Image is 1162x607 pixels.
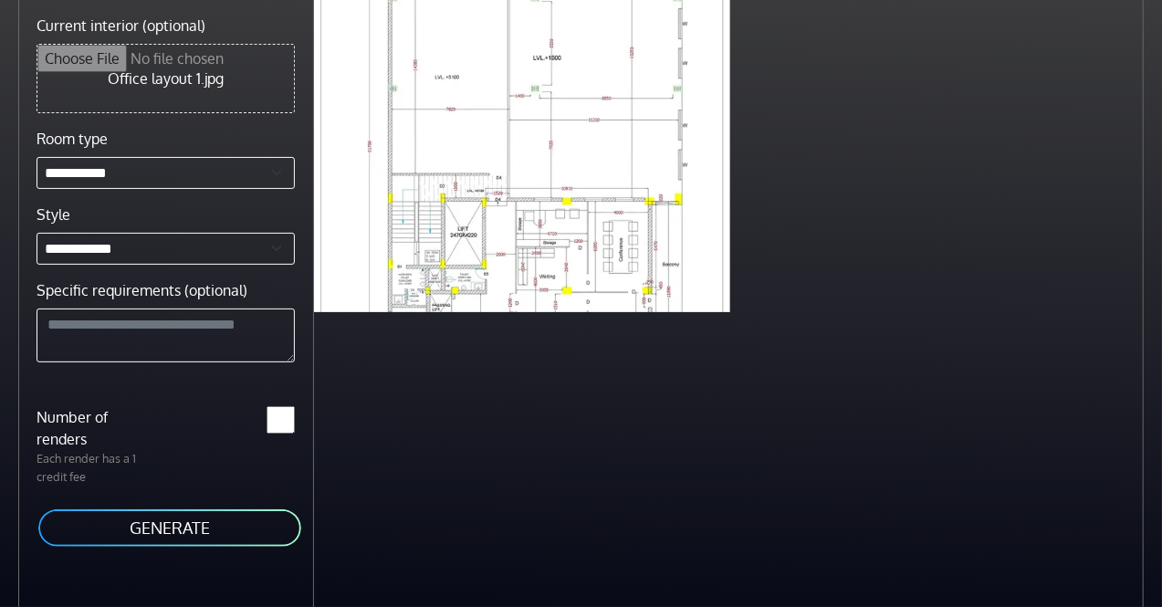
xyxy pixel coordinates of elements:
label: Specific requirements (optional) [37,279,247,301]
label: Room type [37,128,108,150]
label: Current interior (optional) [37,15,205,37]
label: Style [37,204,70,225]
button: GENERATE [37,508,303,549]
p: Each render has a 1 credit fee [26,450,165,485]
label: Number of renders [26,406,165,450]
